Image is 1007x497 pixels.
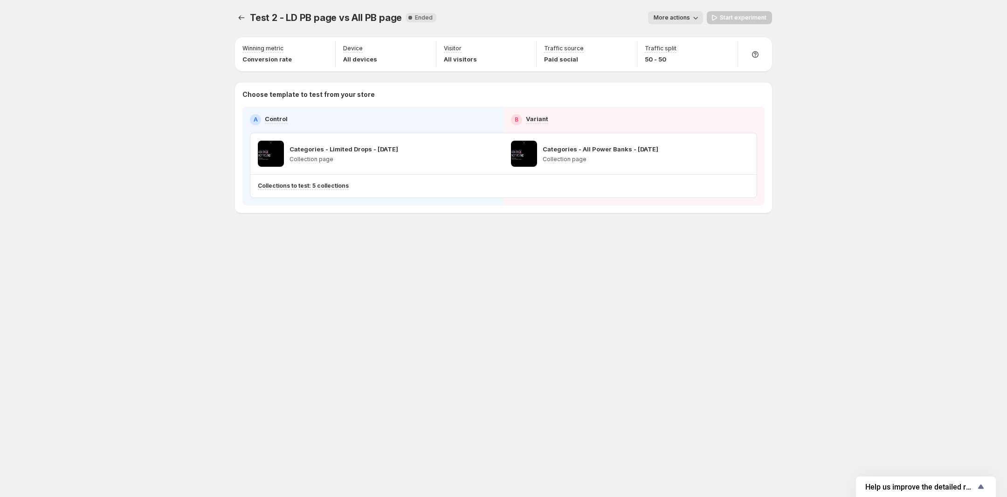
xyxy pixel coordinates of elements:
p: Visitor [444,45,462,52]
p: All devices [343,54,377,64]
p: Categories - All Power Banks - [DATE] [543,144,658,154]
p: 50 - 50 [645,54,676,64]
p: Categories - Limited Drops - [DATE] [290,144,398,154]
img: Categories - Limited Drops - 11JUL25 [258,141,284,167]
p: Collection page [290,156,398,163]
span: Ended [415,14,433,21]
p: Collection page [543,156,658,163]
p: Choose template to test from your store [242,90,765,99]
p: Winning metric [242,45,283,52]
p: Variant [526,114,548,123]
p: Device [343,45,363,52]
p: Conversion rate [242,54,292,64]
h2: B [515,116,518,123]
img: Categories - All Power Banks - 11JUL2025 [511,141,537,167]
h2: A [254,116,258,123]
p: All visitors [444,54,477,64]
span: Help us improve the detailed report for A/B campaigns [865,483,975,491]
p: Traffic source [544,45,584,52]
button: More actions [648,11,703,24]
p: Paid social [544,54,584,64]
button: Experiments [235,11,248,24]
p: Control [265,114,288,123]
span: More actions [654,14,690,21]
p: Collections to test: 5 collections [258,182,349,190]
p: Traffic split [645,45,676,52]
span: Test 2 - LD PB page vs All PB page [250,12,402,23]
button: Show survey - Help us improve the detailed report for A/B campaigns [865,481,986,492]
